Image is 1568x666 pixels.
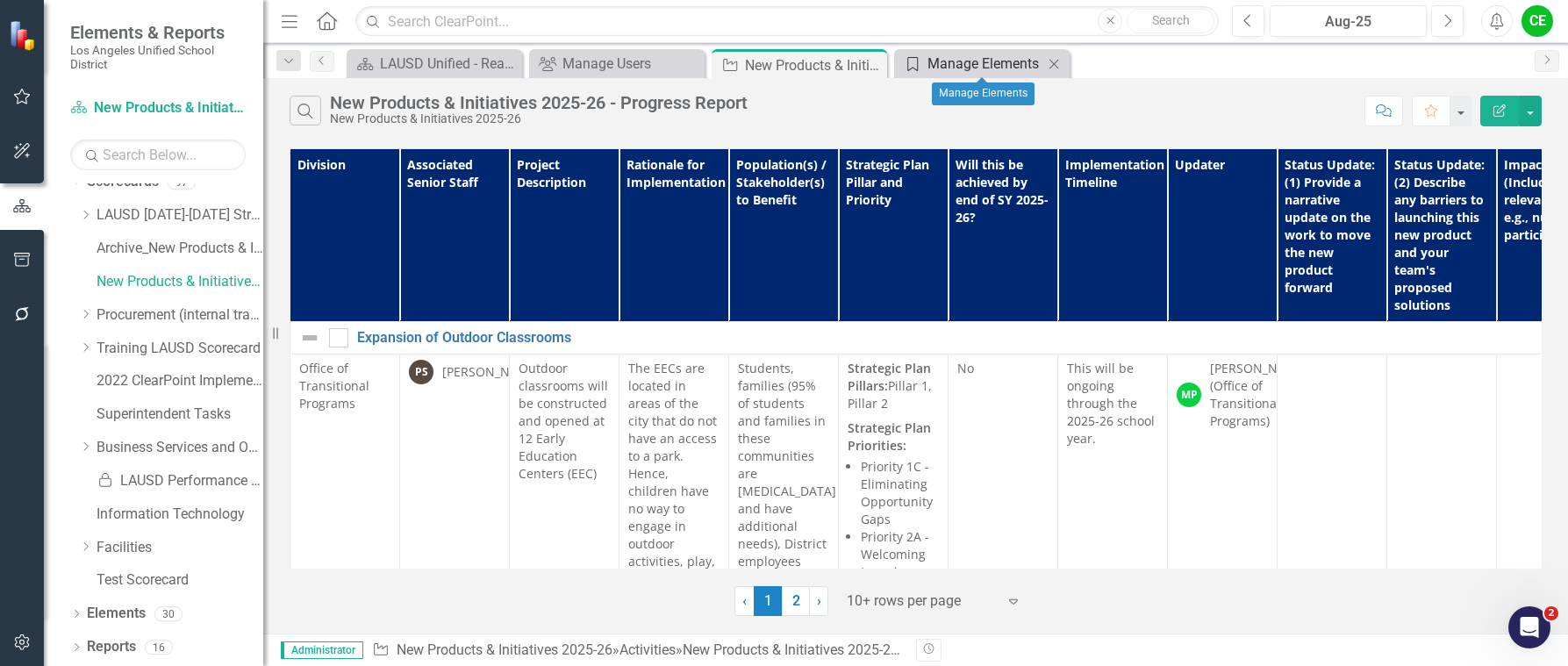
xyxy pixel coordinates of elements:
span: Search [1152,13,1190,27]
div: » » [372,641,903,661]
a: Facilities [97,538,263,558]
strong: Strategic Plan Pillars: [848,360,931,394]
td: Double-Click to Edit [949,354,1058,608]
iframe: Intercom live chat [1508,606,1550,648]
a: New Products & Initiatives 2025-26 [97,272,263,292]
a: New Products & Initiatives 2025-26 [70,98,246,118]
li: Priority 2A - Welcoming Learning Environments [861,528,939,598]
button: Aug-25 [1270,5,1427,37]
span: Elements & Reports [70,22,246,43]
a: Activities [619,641,676,658]
td: Double-Click to Edit [1168,354,1278,608]
button: CE [1521,5,1553,37]
strong: Strategic Plan Priorities: [848,419,931,454]
span: 2 [1544,606,1558,620]
input: Search Below... [70,140,246,170]
span: Office of Transitional Programs [299,360,369,412]
img: Not Defined [299,327,320,348]
div: LAUSD Unified - Ready for the World [380,53,518,75]
div: Aug-25 [1276,11,1421,32]
span: Administrator [281,641,363,659]
button: Search [1127,9,1214,33]
td: Double-Click to Edit [400,354,510,608]
a: Procurement (internal tracking for CPO, CBO only) [97,305,263,326]
div: Manage Users [562,53,700,75]
div: Manage Elements [927,53,1043,75]
div: New Products & Initiatives 2025-26 - Progress Report [683,641,1007,658]
td: Double-Click to Edit [1058,354,1168,608]
div: New Products & Initiatives 2025-26 - Progress Report [745,54,883,76]
td: Double-Click to Edit [619,354,729,608]
a: Manage Users [533,53,700,75]
span: ‹ [742,592,747,609]
a: LAUSD [DATE]-[DATE] Strategic Plan [97,205,263,226]
a: 2 [782,586,810,616]
small: Los Angeles Unified School District [70,43,246,72]
span: This will be ongoing through the 2025-26 school year. [1067,360,1155,447]
div: 97 [168,175,196,190]
div: [PERSON_NAME] [442,363,541,381]
a: Training LAUSD Scorecard [97,339,263,359]
div: New Products & Initiatives 2025-26 - Progress Report [330,93,748,112]
img: ClearPoint Strategy [9,19,40,51]
span: Students, families (95% of students and families in these communities are [MEDICAL_DATA] and have... [738,360,836,569]
div: 30 [154,606,183,621]
td: Double-Click to Edit [839,354,949,608]
a: New Products & Initiatives 2025-26 [397,641,612,658]
span: › [817,592,821,609]
div: PS [409,360,433,384]
input: Search ClearPoint... [355,6,1219,37]
a: Business Services and Operations [97,438,263,458]
a: Information Technology [97,505,263,525]
div: Manage Elements [932,82,1035,105]
div: MP [1177,383,1201,407]
p: Pillar 1, Pillar 2 [848,360,939,416]
td: Double-Click to Edit [729,354,839,608]
div: [PERSON_NAME] (Office of Transitional Programs) [1210,360,1308,430]
a: Reports [87,637,136,657]
span: The EECs are located in areas of the city that do not have an access to a park. Hence, children h... [628,360,717,587]
a: Superintendent Tasks [97,405,263,425]
li: Priority 1C - Eliminating Opportunity Gaps [861,458,939,528]
td: Double-Click to Edit [1278,354,1387,608]
a: 2022 ClearPoint Implementation [97,371,263,391]
p: Outdoor classrooms will be constructed and opened at 12 Early Education Centers (EEC) [519,360,610,483]
td: Double-Click to Edit [290,354,400,608]
span: No [957,360,974,376]
a: LAUSD Unified - Ready for the World [351,53,518,75]
div: 16 [145,640,173,655]
span: 1 [754,586,782,616]
td: Double-Click to Edit [1387,354,1497,608]
div: New Products & Initiatives 2025-26 [330,112,748,125]
a: Test Scorecard [97,570,263,591]
a: Archive_New Products & Initiatives 2024-25 [97,239,263,259]
a: Elements [87,604,146,624]
a: LAUSD Performance Meter [97,471,263,491]
a: Manage Elements [899,53,1043,75]
td: Double-Click to Edit [510,354,619,608]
